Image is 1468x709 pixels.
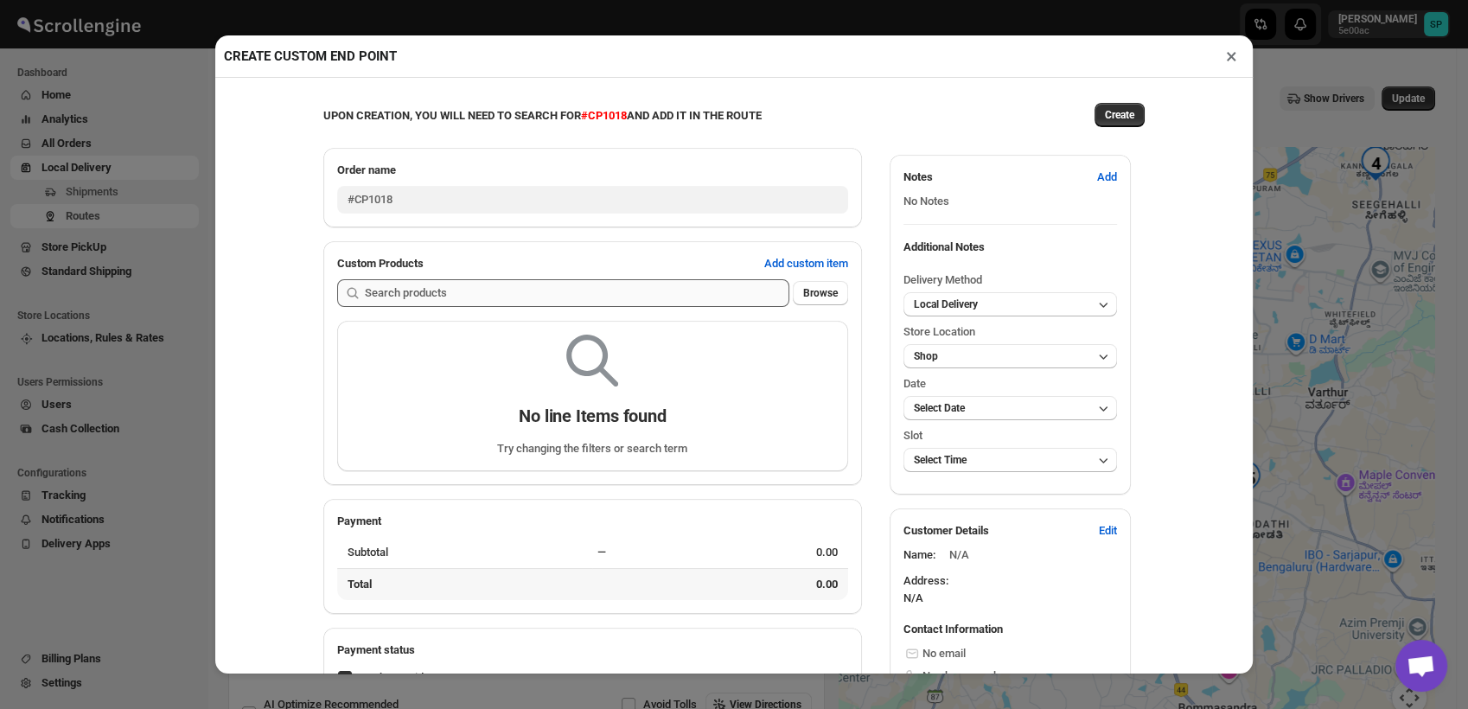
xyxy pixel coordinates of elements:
th: Subtotal [337,537,592,568]
button: Shop [903,344,1117,368]
span: N/A [949,548,969,561]
button: Add [1087,163,1127,191]
img: Empty search results [566,335,618,386]
span: Date [903,377,926,390]
button: Local Delivery [903,292,1117,316]
button: Add custom item [754,250,858,278]
a: Open chat [1395,640,1447,692]
input: Order name [337,186,848,214]
h3: Additional Notes [903,239,1117,256]
h2: CREATE CUSTOM END POINT [224,48,397,65]
p: No Notes [903,193,1117,210]
button: Edit [1088,517,1127,545]
h3: Payment [337,513,848,530]
p: Try changing the filters or search term [497,440,687,457]
span: Add [1097,169,1117,186]
div: N/A [903,590,1117,607]
div: Name: [903,546,935,564]
b: UPON CREATION, YOU WILL NEED TO SEARCH FOR AND ADD IT IN THE ROUTE [323,109,762,122]
button: Select Date [903,396,1117,420]
td: — [592,537,679,568]
span: Browse [803,286,838,300]
span: Delivery Method [903,273,982,286]
button: Select Time [903,448,1117,472]
span: Select Time [914,454,967,466]
span: Add custom item [764,255,848,272]
input: Search products [365,279,789,307]
h3: Customer Details [903,522,1085,540]
span: Create [1105,108,1134,122]
span: Shop [914,350,938,362]
span: Local Delivery [914,298,978,310]
h3: Contact Information [903,621,1117,638]
span: Slot [903,429,922,442]
h3: Payment status [337,642,848,659]
p: No line Items found [519,406,666,426]
span: Mark as paid [360,671,424,684]
h3: Order name [337,162,848,179]
th: Total [337,568,592,600]
h3: Notes [903,169,1083,186]
button: Create [1095,103,1145,127]
button: × [1219,44,1244,68]
span: Select Date [914,402,965,414]
td: 0.00 [679,568,847,600]
div: Selected Shipments [228,185,825,662]
button: Browse [793,281,848,305]
span: Store Location [903,325,975,338]
span: Edit [1099,522,1117,540]
td: 0.00 [679,537,847,568]
div: Address : [903,572,1117,607]
h3: Custom Products [337,255,750,272]
span: #CP1018 [581,109,627,122]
